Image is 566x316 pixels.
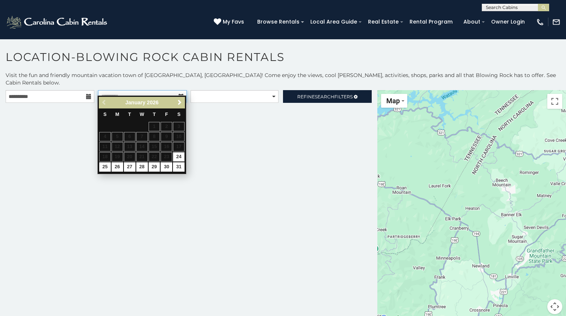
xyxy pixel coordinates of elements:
a: 25 [99,162,111,172]
a: Owner Login [487,16,529,28]
a: Local Area Guide [307,16,361,28]
span: Map [386,97,400,105]
img: White-1-2.png [6,15,109,30]
a: 24 [173,152,185,162]
a: My Favs [214,18,246,26]
span: Wednesday [140,112,144,117]
a: 28 [136,162,148,172]
a: 31 [173,162,185,172]
a: Rental Program [406,16,456,28]
a: 27 [124,162,136,172]
a: RefineSearchFilters [283,90,372,103]
span: Tuesday [128,112,131,117]
a: 29 [149,162,160,172]
span: Refine Filters [297,94,353,99]
a: Browse Rentals [253,16,303,28]
span: Saturday [177,112,180,117]
span: My Favs [223,18,244,26]
a: 26 [112,162,123,172]
span: Thursday [153,112,156,117]
span: Friday [165,112,168,117]
button: Map camera controls [547,299,562,314]
span: Next [177,99,183,105]
button: Toggle fullscreen view [547,94,562,109]
img: phone-regular-white.png [536,18,544,26]
img: mail-regular-white.png [552,18,560,26]
span: 2026 [147,99,158,105]
a: Next [175,98,184,107]
span: Search [315,94,334,99]
button: Change map style [381,94,407,108]
a: Real Estate [364,16,402,28]
span: Monday [115,112,119,117]
span: January [125,99,146,105]
a: 30 [161,162,172,172]
span: Sunday [103,112,106,117]
a: About [460,16,484,28]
